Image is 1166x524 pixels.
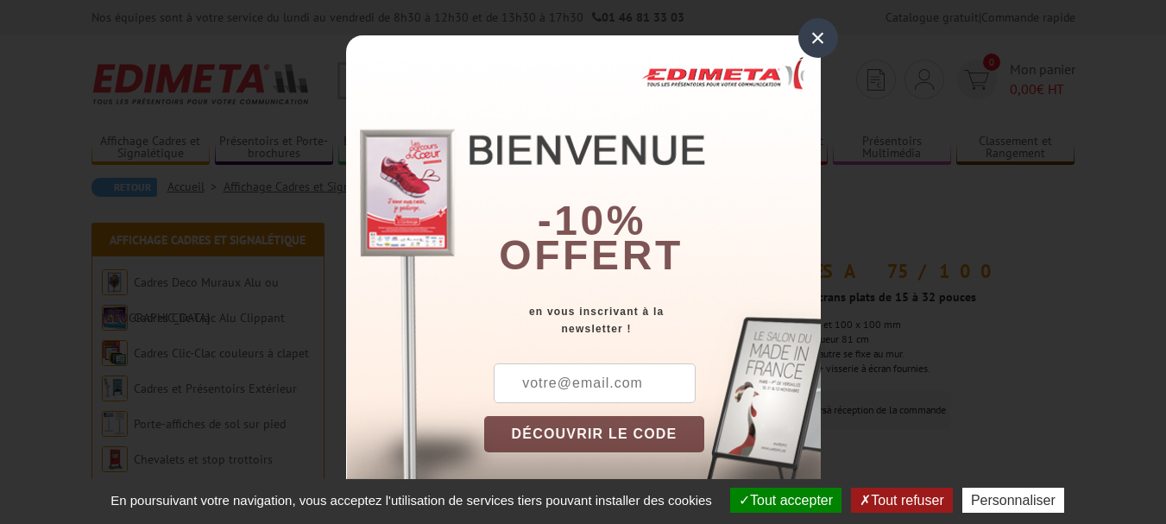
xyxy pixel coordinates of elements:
b: -10% [538,198,646,243]
span: En poursuivant votre navigation, vous acceptez l'utilisation de services tiers pouvant installer ... [102,493,721,508]
div: × [798,18,838,58]
button: Personnaliser (fenêtre modale) [962,488,1064,513]
div: en vous inscrivant à la newsletter ! [484,303,821,338]
input: votre@email.com [494,363,696,403]
button: Tout accepter [730,488,841,513]
button: Tout refuser [851,488,952,513]
font: offert [499,232,684,278]
button: DÉCOUVRIR LE CODE [484,416,705,452]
